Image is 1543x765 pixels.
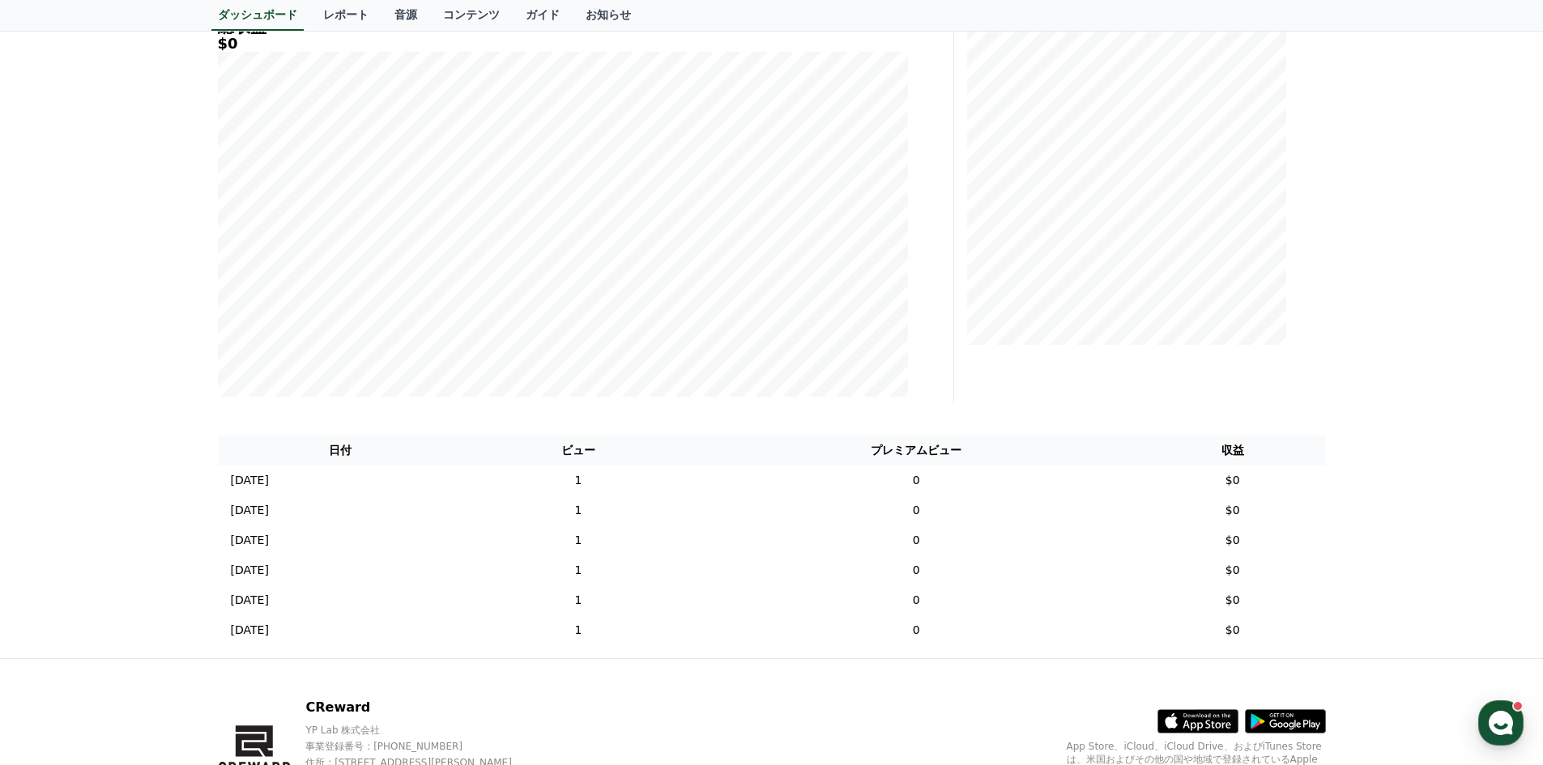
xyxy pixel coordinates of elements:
a: ホーム [5,513,107,554]
td: $0 [1140,615,1326,645]
td: 1 [463,525,693,555]
td: $0 [1140,555,1326,585]
td: 1 [463,615,693,645]
h5: $0 [218,36,908,52]
td: 0 [693,465,1140,495]
td: $0 [1140,465,1326,495]
span: 設定 [250,538,270,550]
span: チャット [139,538,177,551]
td: 1 [463,585,693,615]
p: 事業登録番号 : [PHONE_NUMBER] [305,740,539,753]
p: [DATE] [231,532,269,549]
th: プレミアムビュー [693,436,1140,465]
td: 1 [463,465,693,495]
td: $0 [1140,525,1326,555]
td: 0 [693,555,1140,585]
th: ビュー [463,436,693,465]
td: 1 [463,495,693,525]
td: 0 [693,525,1140,555]
th: 日付 [218,436,464,465]
p: [DATE] [231,622,269,639]
p: [DATE] [231,502,269,519]
span: ホーム [41,538,70,550]
a: チャット [107,513,209,554]
td: $0 [1140,495,1326,525]
p: [DATE] [231,472,269,489]
td: $0 [1140,585,1326,615]
th: 収益 [1140,436,1326,465]
p: CReward [305,698,539,717]
td: 0 [693,615,1140,645]
p: YP Lab 株式会社 [305,724,539,737]
p: [DATE] [231,562,269,579]
td: 1 [463,555,693,585]
a: 設定 [209,513,311,554]
td: 0 [693,585,1140,615]
td: 0 [693,495,1140,525]
p: [DATE] [231,592,269,609]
